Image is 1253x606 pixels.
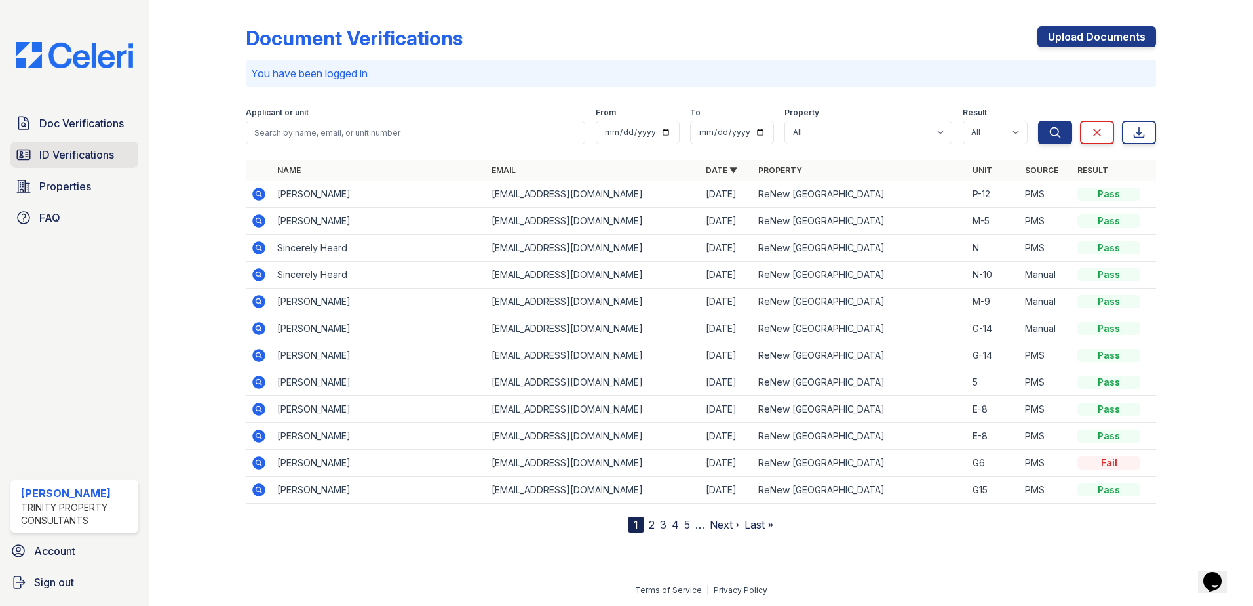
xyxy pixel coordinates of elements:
[486,369,701,396] td: [EMAIL_ADDRESS][DOMAIN_NAME]
[1077,322,1140,335] div: Pass
[486,342,701,369] td: [EMAIL_ADDRESS][DOMAIN_NAME]
[486,208,701,235] td: [EMAIL_ADDRESS][DOMAIN_NAME]
[10,205,138,231] a: FAQ
[277,165,301,175] a: Name
[272,342,486,369] td: [PERSON_NAME]
[1020,181,1072,208] td: PMS
[1020,423,1072,450] td: PMS
[660,518,666,531] a: 3
[628,517,644,533] div: 1
[753,235,967,262] td: ReNew [GEOGRAPHIC_DATA]
[272,289,486,315] td: [PERSON_NAME]
[706,165,737,175] a: Date ▼
[1020,208,1072,235] td: PMS
[690,108,701,118] label: To
[1037,26,1156,47] a: Upload Documents
[246,26,463,50] div: Document Verifications
[1198,554,1240,593] iframe: chat widget
[701,342,753,369] td: [DATE]
[758,165,802,175] a: Property
[1025,165,1058,175] a: Source
[486,450,701,477] td: [EMAIL_ADDRESS][DOMAIN_NAME]
[701,396,753,423] td: [DATE]
[272,423,486,450] td: [PERSON_NAME]
[5,569,144,596] a: Sign out
[21,501,133,527] div: Trinity Property Consultants
[744,518,773,531] a: Last »
[973,165,992,175] a: Unit
[1020,369,1072,396] td: PMS
[701,235,753,262] td: [DATE]
[272,208,486,235] td: [PERSON_NAME]
[5,42,144,68] img: CE_Logo_Blue-a8612792a0a2168367f1c8372b55b34899dd931a85d93a1a3d3e32e68fde9ad4.png
[684,518,690,531] a: 5
[967,369,1020,396] td: 5
[701,477,753,504] td: [DATE]
[967,289,1020,315] td: M-9
[272,477,486,504] td: [PERSON_NAME]
[967,208,1020,235] td: M-5
[701,181,753,208] td: [DATE]
[635,585,702,595] a: Terms of Service
[701,262,753,289] td: [DATE]
[1077,403,1140,416] div: Pass
[753,342,967,369] td: ReNew [GEOGRAPHIC_DATA]
[492,165,516,175] a: Email
[272,450,486,477] td: [PERSON_NAME]
[39,147,114,163] span: ID Verifications
[710,518,739,531] a: Next ›
[753,208,967,235] td: ReNew [GEOGRAPHIC_DATA]
[1077,349,1140,362] div: Pass
[5,538,144,564] a: Account
[10,173,138,199] a: Properties
[784,108,819,118] label: Property
[701,289,753,315] td: [DATE]
[486,262,701,289] td: [EMAIL_ADDRESS][DOMAIN_NAME]
[246,108,309,118] label: Applicant or unit
[753,289,967,315] td: ReNew [GEOGRAPHIC_DATA]
[251,66,1151,81] p: You have been logged in
[34,543,75,559] span: Account
[967,315,1020,342] td: G-14
[272,181,486,208] td: [PERSON_NAME]
[1077,295,1140,308] div: Pass
[34,575,74,590] span: Sign out
[967,235,1020,262] td: N
[39,115,124,131] span: Doc Verifications
[1020,477,1072,504] td: PMS
[1077,214,1140,228] div: Pass
[486,289,701,315] td: [EMAIL_ADDRESS][DOMAIN_NAME]
[486,181,701,208] td: [EMAIL_ADDRESS][DOMAIN_NAME]
[21,485,133,501] div: [PERSON_NAME]
[701,423,753,450] td: [DATE]
[753,315,967,342] td: ReNew [GEOGRAPHIC_DATA]
[1077,268,1140,281] div: Pass
[10,110,138,136] a: Doc Verifications
[272,315,486,342] td: [PERSON_NAME]
[1020,450,1072,477] td: PMS
[695,517,704,533] span: …
[246,121,585,144] input: Search by name, email, or unit number
[967,181,1020,208] td: P-12
[672,518,679,531] a: 4
[753,262,967,289] td: ReNew [GEOGRAPHIC_DATA]
[272,235,486,262] td: Sincerely Heard
[1020,262,1072,289] td: Manual
[1077,165,1108,175] a: Result
[701,208,753,235] td: [DATE]
[39,210,60,226] span: FAQ
[967,477,1020,504] td: G15
[714,585,767,595] a: Privacy Policy
[486,477,701,504] td: [EMAIL_ADDRESS][DOMAIN_NAME]
[272,396,486,423] td: [PERSON_NAME]
[701,369,753,396] td: [DATE]
[486,396,701,423] td: [EMAIL_ADDRESS][DOMAIN_NAME]
[1077,483,1140,496] div: Pass
[1020,315,1072,342] td: Manual
[1020,235,1072,262] td: PMS
[272,369,486,396] td: [PERSON_NAME]
[486,315,701,342] td: [EMAIL_ADDRESS][DOMAIN_NAME]
[1077,188,1140,201] div: Pass
[753,477,967,504] td: ReNew [GEOGRAPHIC_DATA]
